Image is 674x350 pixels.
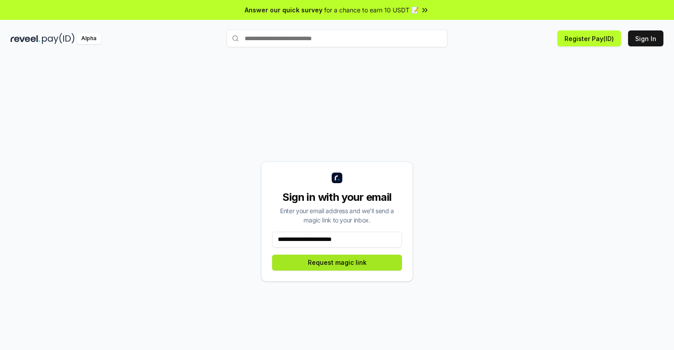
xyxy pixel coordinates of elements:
div: Sign in with your email [272,190,402,204]
div: Enter your email address and we’ll send a magic link to your inbox. [272,206,402,225]
span: Answer our quick survey [245,5,322,15]
button: Register Pay(ID) [557,30,621,46]
img: logo_small [332,173,342,183]
img: reveel_dark [11,33,40,44]
div: Alpha [76,33,101,44]
span: for a chance to earn 10 USDT 📝 [324,5,419,15]
button: Sign In [628,30,663,46]
button: Request magic link [272,255,402,271]
img: pay_id [42,33,75,44]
